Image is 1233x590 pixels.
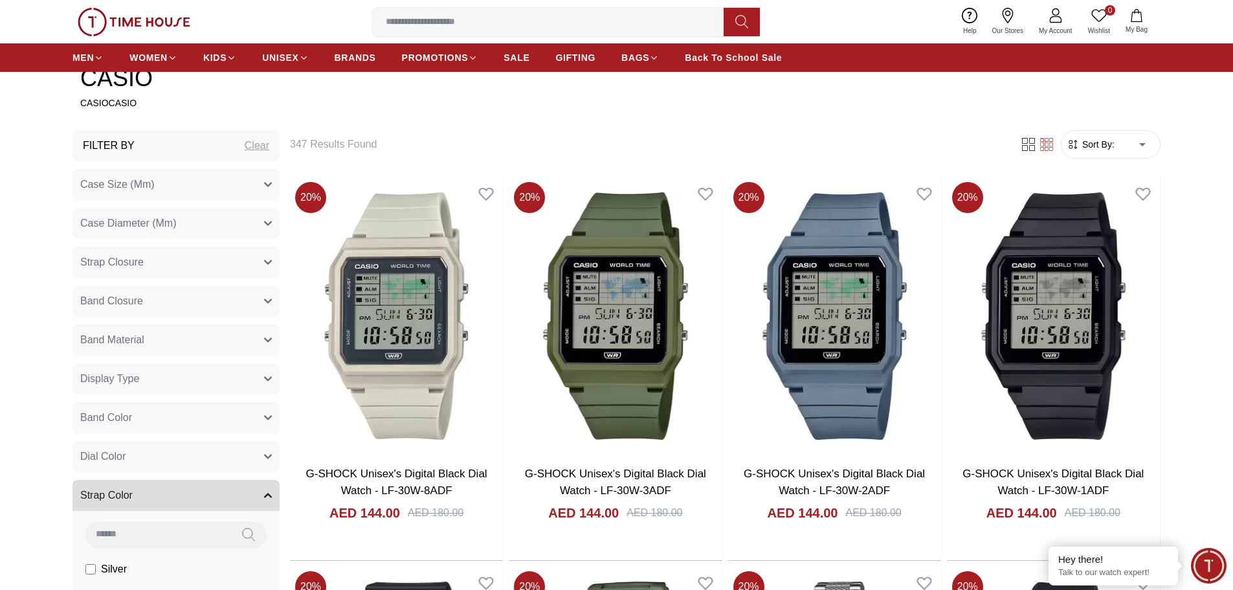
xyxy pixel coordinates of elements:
span: Sort By: [1080,138,1115,151]
span: 0 [1105,5,1115,16]
a: G-SHOCK Unisex's Digital Black Dial Watch - LF-30W-3ADF [525,468,706,497]
span: Band Closure [80,293,143,309]
a: UNISEX [262,46,308,69]
button: Band Color [72,402,280,433]
span: 20 % [952,182,983,213]
span: MEN [72,51,94,64]
h4: AED 144.00 [548,504,619,522]
h4: AED 144.00 [768,504,838,522]
div: Hey there! [1058,553,1168,566]
span: My Bag [1120,25,1153,34]
span: Band Material [80,332,144,348]
button: Case Size (Mm) [72,169,280,200]
h4: AED 144.00 [329,504,400,522]
img: G-SHOCK Unisex's Digital Black Dial Watch - LF-30W-8ADF [290,177,503,455]
span: KIDS [203,51,227,64]
span: PROMOTIONS [402,51,469,64]
a: G-SHOCK Unisex's Digital Black Dial Watch - LF-30W-2ADF [744,468,925,497]
a: KIDS [203,46,236,69]
div: AED 180.00 [1065,505,1120,521]
h3: Filter By [83,138,135,153]
img: ... [78,8,190,36]
p: CASIOCASIO [80,96,1153,109]
span: BRANDS [335,51,376,64]
span: Back To School Sale [685,51,782,64]
a: Back To School Sale [685,46,782,69]
span: SALE [504,51,529,64]
span: Strap Color [80,488,133,503]
a: Our Stores [984,5,1031,38]
div: Clear [245,138,269,153]
a: PROMOTIONS [402,46,478,69]
div: AED 180.00 [845,505,901,521]
div: AED 180.00 [627,505,682,521]
button: Band Material [72,324,280,356]
span: My Account [1034,26,1078,36]
span: Dial Color [80,449,126,464]
span: Silver [101,562,127,577]
img: G-SHOCK Unisex's Digital Black Dial Watch - LF-30W-3ADF [509,177,722,455]
input: Silver [85,564,96,574]
span: Case Diameter (Mm) [80,216,176,231]
button: Display Type [72,363,280,394]
a: SALE [504,46,529,69]
span: 20 % [295,182,326,213]
span: Help [958,26,982,36]
img: G-SHOCK Unisex's Digital Black Dial Watch - LF-30W-2ADF [728,177,941,455]
a: G-SHOCK Unisex's Digital Black Dial Watch - LF-30W-1ADF [962,468,1144,497]
button: Sort By: [1067,138,1115,151]
h2: CASIO [80,65,1153,91]
button: Strap Closure [72,247,280,278]
a: WOMEN [129,46,177,69]
button: Strap Color [72,480,280,511]
button: My Bag [1118,6,1155,37]
span: Strap Closure [80,255,144,270]
a: 0Wishlist [1080,5,1118,38]
a: Help [955,5,984,38]
div: Chat Widget [1191,548,1227,584]
a: BAGS [621,46,659,69]
span: WOMEN [129,51,168,64]
button: Case Diameter (Mm) [72,208,280,239]
span: BAGS [621,51,649,64]
img: G-SHOCK Unisex's Digital Black Dial Watch - LF-30W-1ADF [947,177,1160,455]
span: Band Color [80,410,132,425]
span: Wishlist [1083,26,1115,36]
a: MEN [72,46,104,69]
span: UNISEX [262,51,298,64]
div: AED 180.00 [408,505,463,521]
p: Talk to our watch expert! [1058,567,1168,578]
a: G-SHOCK Unisex's Digital Black Dial Watch - LF-30W-8ADF [306,468,487,497]
h6: 347 Results Found [290,137,1004,152]
a: GIFTING [555,46,595,69]
button: Dial Color [72,441,280,472]
span: 20 % [514,182,545,213]
span: GIFTING [555,51,595,64]
span: 20 % [733,182,764,213]
span: Case Size (Mm) [80,177,155,192]
a: BRANDS [335,46,376,69]
span: Display Type [80,371,139,387]
span: Our Stores [987,26,1028,36]
button: Band Closure [72,286,280,317]
h4: AED 144.00 [986,504,1057,522]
